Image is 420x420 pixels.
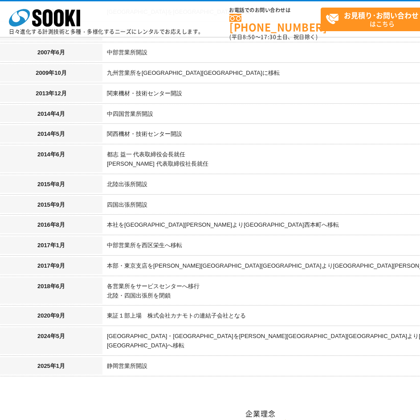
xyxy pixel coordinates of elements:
[229,14,321,32] a: [PHONE_NUMBER]
[9,29,204,34] p: 日々進化する計測技術と多種・多様化するニーズにレンタルでお応えします。
[243,33,255,41] span: 8:50
[344,10,419,20] strong: お見積り･お問い合わせ
[229,8,321,13] span: お電話でのお問い合わせは
[261,33,277,41] span: 17:30
[229,33,318,41] span: (平日 ～ 土日、祝日除く)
